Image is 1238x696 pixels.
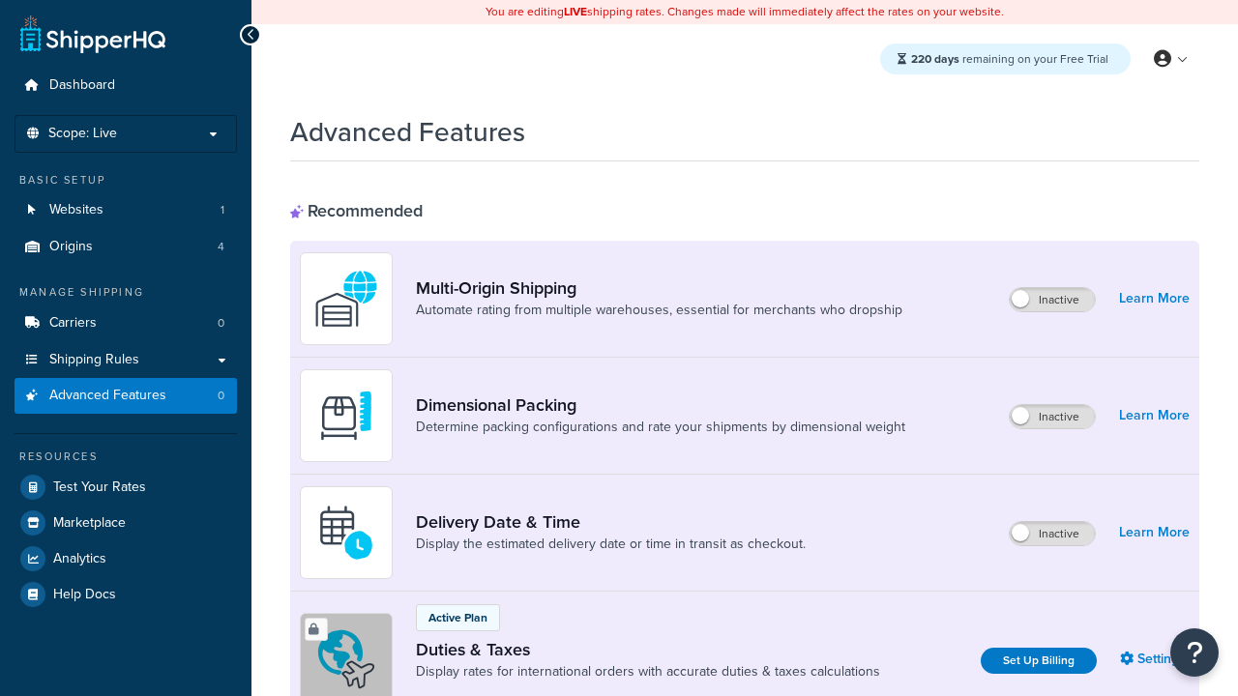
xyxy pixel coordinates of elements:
[15,229,237,265] li: Origins
[15,229,237,265] a: Origins4
[15,192,237,228] a: Websites1
[911,50,1108,68] span: remaining on your Free Trial
[49,77,115,94] span: Dashboard
[416,511,806,533] a: Delivery Date & Time
[49,202,103,218] span: Websites
[15,378,237,414] li: Advanced Features
[15,284,237,301] div: Manage Shipping
[53,479,146,496] span: Test Your Rates
[1119,519,1190,546] a: Learn More
[15,342,237,378] a: Shipping Rules
[15,449,237,465] div: Resources
[49,239,93,255] span: Origins
[1010,405,1095,428] label: Inactive
[1120,646,1190,673] a: Settings
[1119,285,1190,312] a: Learn More
[290,113,525,151] h1: Advanced Features
[15,305,237,341] a: Carriers0
[221,202,224,218] span: 1
[49,315,97,332] span: Carriers
[218,388,224,404] span: 0
[981,648,1097,674] a: Set Up Billing
[1010,522,1095,545] label: Inactive
[48,126,117,142] span: Scope: Live
[416,394,905,416] a: Dimensional Packing
[53,515,126,532] span: Marketplace
[218,315,224,332] span: 0
[428,609,487,626] p: Active Plan
[290,200,423,221] div: Recommended
[312,499,380,566] img: gfkeb5ejjkALwAAAABJRU5ErkJggg==
[416,418,905,437] a: Determine packing configurations and rate your shipments by dimensional weight
[15,378,237,414] a: Advanced Features0
[416,277,902,299] a: Multi-Origin Shipping
[1119,402,1190,429] a: Learn More
[1010,288,1095,311] label: Inactive
[49,388,166,404] span: Advanced Features
[15,506,237,540] a: Marketplace
[15,305,237,341] li: Carriers
[15,172,237,188] div: Basic Setup
[416,301,902,320] a: Automate rating from multiple warehouses, essential for merchants who dropship
[312,382,380,449] img: DTVBYsAAAAAASUVORK5CYII=
[416,639,880,660] a: Duties & Taxes
[15,192,237,228] li: Websites
[15,577,237,612] a: Help Docs
[15,470,237,505] a: Test Your Rates
[53,551,106,567] span: Analytics
[53,587,116,603] span: Help Docs
[416,535,806,554] a: Display the estimated delivery date or time in transit as checkout.
[416,662,880,681] a: Display rates for international orders with accurate duties & taxes calculations
[1170,628,1219,677] button: Open Resource Center
[49,352,139,368] span: Shipping Rules
[312,265,380,333] img: WatD5o0RtDAAAAAElFTkSuQmCC
[218,239,224,255] span: 4
[15,68,237,103] a: Dashboard
[911,50,959,68] strong: 220 days
[564,3,587,20] b: LIVE
[15,541,237,576] a: Analytics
